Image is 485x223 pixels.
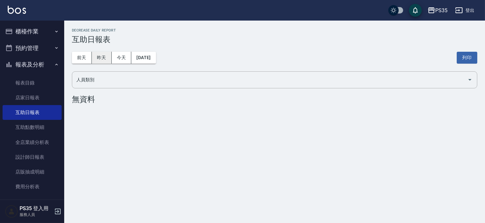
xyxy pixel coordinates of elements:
[72,52,92,64] button: 前天
[20,212,52,218] p: 服務人員
[131,52,156,64] button: [DATE]
[453,4,477,16] button: 登出
[457,52,477,64] button: 列印
[3,150,62,165] a: 設計師日報表
[465,75,475,85] button: Open
[3,197,62,214] button: 客戶管理
[3,135,62,150] a: 全店業績分析表
[20,205,52,212] h5: PS35 登入用
[3,76,62,90] a: 報表目錄
[3,40,62,57] button: 預約管理
[3,105,62,120] a: 互助日報表
[3,56,62,73] button: 報表及分析
[72,35,477,44] h3: 互助日報表
[3,23,62,40] button: 櫃檯作業
[75,74,465,85] input: 人員名稱
[72,28,477,32] h2: Decrease Daily Report
[3,90,62,105] a: 店家日報表
[409,4,422,17] button: save
[112,52,132,64] button: 今天
[3,165,62,179] a: 店販抽成明細
[8,6,26,14] img: Logo
[92,52,112,64] button: 昨天
[3,179,62,194] a: 費用分析表
[425,4,450,17] button: PS35
[3,120,62,135] a: 互助點數明細
[72,95,477,104] div: 無資料
[5,205,18,218] img: Person
[435,6,447,14] div: PS35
